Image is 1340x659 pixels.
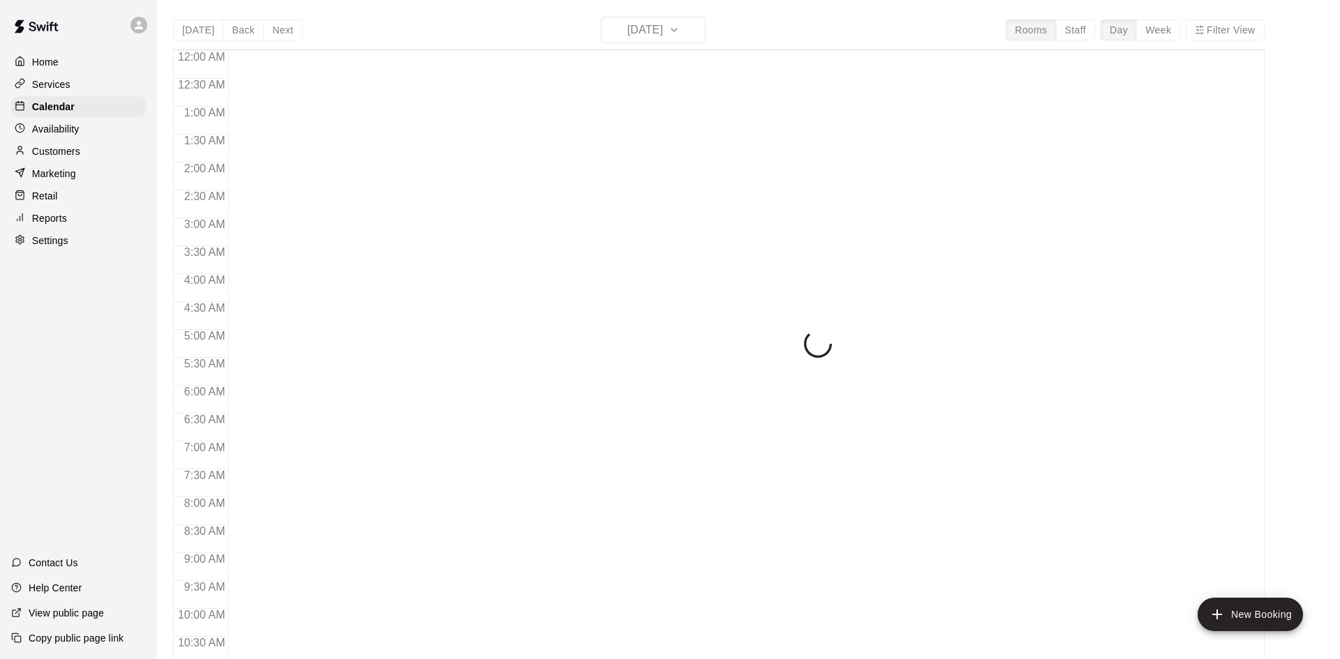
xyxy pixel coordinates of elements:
[11,185,146,206] a: Retail
[29,631,124,645] p: Copy public page link
[1198,598,1303,631] button: add
[29,581,82,595] p: Help Center
[181,386,229,397] span: 6:00 AM
[11,74,146,95] a: Services
[32,234,68,248] p: Settings
[174,51,229,63] span: 12:00 AM
[32,189,58,203] p: Retail
[181,218,229,230] span: 3:00 AM
[32,55,59,69] p: Home
[32,100,75,114] p: Calendar
[11,208,146,229] a: Reports
[181,107,229,119] span: 1:00 AM
[11,52,146,73] a: Home
[32,77,70,91] p: Services
[174,79,229,91] span: 12:30 AM
[11,96,146,117] a: Calendar
[174,609,229,621] span: 10:00 AM
[181,441,229,453] span: 7:00 AM
[181,553,229,565] span: 9:00 AM
[32,122,80,136] p: Availability
[29,606,104,620] p: View public page
[11,119,146,139] a: Availability
[181,330,229,342] span: 5:00 AM
[32,144,80,158] p: Customers
[181,525,229,537] span: 8:30 AM
[174,637,229,649] span: 10:30 AM
[181,246,229,258] span: 3:30 AM
[181,358,229,370] span: 5:30 AM
[181,302,229,314] span: 4:30 AM
[181,581,229,593] span: 9:30 AM
[181,190,229,202] span: 2:30 AM
[11,230,146,251] a: Settings
[32,167,76,181] p: Marketing
[32,211,67,225] p: Reports
[181,469,229,481] span: 7:30 AM
[181,414,229,425] span: 6:30 AM
[181,162,229,174] span: 2:00 AM
[181,274,229,286] span: 4:00 AM
[29,556,78,570] p: Contact Us
[181,135,229,146] span: 1:30 AM
[181,497,229,509] span: 8:00 AM
[11,163,146,184] a: Marketing
[11,141,146,162] a: Customers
